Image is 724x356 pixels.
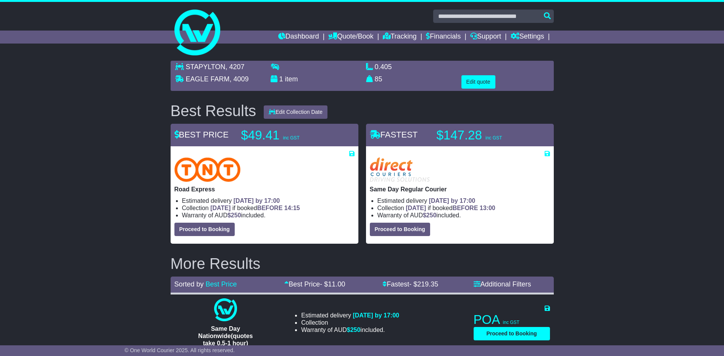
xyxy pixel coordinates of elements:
span: 1 [279,75,283,83]
span: - $ [320,280,345,288]
img: TNT Domestic: Road Express [174,157,241,182]
span: [DATE] [406,205,426,211]
img: Direct: Same Day Regular Courier [370,157,430,182]
span: 13:00 [480,205,495,211]
li: Warranty of AUD included. [182,212,355,219]
span: [DATE] by 17:00 [234,197,280,204]
span: 85 [375,75,382,83]
span: © One World Courier 2025. All rights reserved. [124,347,235,353]
span: BEST PRICE [174,130,229,139]
a: Financials [426,31,461,44]
span: 250 [426,212,437,218]
span: , 4009 [230,75,249,83]
a: Tracking [383,31,416,44]
span: item [285,75,298,83]
span: inc GST [283,135,300,141]
span: BEFORE [257,205,283,211]
span: if booked [210,205,300,211]
span: STAPYLTON [186,63,226,71]
h2: More Results [171,255,554,272]
span: - $ [409,280,438,288]
span: $ [347,327,361,333]
li: Collection [182,204,355,212]
a: Dashboard [278,31,319,44]
div: Best Results [167,102,260,119]
li: Warranty of AUD included. [301,326,399,333]
span: 219.35 [417,280,438,288]
button: Edit quote [461,75,495,89]
span: 250 [231,212,241,218]
li: Collection [301,319,399,326]
a: Best Price- $11.00 [284,280,345,288]
span: if booked [406,205,495,211]
span: 250 [350,327,361,333]
p: POA [474,312,550,327]
a: Settings [511,31,544,44]
span: [DATE] [210,205,231,211]
span: FASTEST [370,130,418,139]
a: Best Price [206,280,237,288]
button: Proceed to Booking [474,327,550,340]
a: Quote/Book [328,31,373,44]
p: $147.28 [437,128,532,143]
li: Warranty of AUD included. [377,212,550,219]
span: [DATE] by 17:00 [429,197,476,204]
a: Fastest- $219.35 [382,280,438,288]
span: BEFORE [453,205,478,211]
button: Edit Collection Date [264,105,327,119]
span: EAGLE FARM [186,75,230,83]
li: Collection [377,204,550,212]
span: , 4207 [226,63,245,71]
span: $ [423,212,437,218]
li: Estimated delivery [377,197,550,204]
span: inc GST [503,320,519,325]
button: Proceed to Booking [370,223,430,236]
span: Sorted by [174,280,204,288]
p: Same Day Regular Courier [370,186,550,193]
span: Same Day Nationwide(quotes take 0.5-1 hour) [198,325,253,346]
span: [DATE] by 17:00 [353,312,399,319]
a: Support [470,31,501,44]
li: Estimated delivery [301,312,399,319]
p: Road Express [174,186,355,193]
span: 11.00 [328,280,345,288]
a: Additional Filters [474,280,531,288]
p: $49.41 [241,128,337,143]
span: 14:15 [284,205,300,211]
li: Estimated delivery [182,197,355,204]
button: Proceed to Booking [174,223,235,236]
span: inc GST [485,135,502,141]
span: $ [227,212,241,218]
img: One World Courier: Same Day Nationwide(quotes take 0.5-1 hour) [214,298,237,321]
span: 0.405 [375,63,392,71]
